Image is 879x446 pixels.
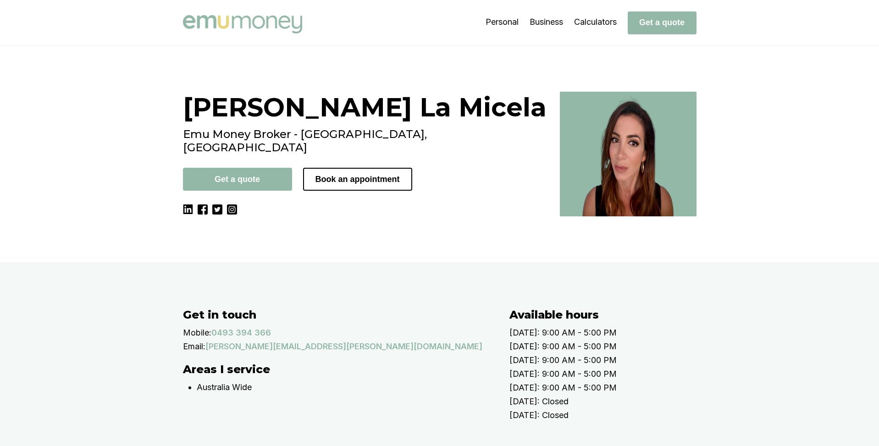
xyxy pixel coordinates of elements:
[212,204,222,215] img: Twitter
[628,11,697,34] button: Get a quote
[183,340,205,353] p: Email:
[509,381,715,395] p: [DATE]: 9:00 AM - 5:00 PM
[227,204,237,215] img: Instagram
[509,395,715,408] p: [DATE]: Closed
[183,204,193,215] img: LinkedIn
[509,308,715,321] h2: Available hours
[303,168,412,191] button: Book an appointment
[211,326,271,340] a: 0493 394 366
[183,15,302,33] img: Emu Money logo
[509,326,715,340] p: [DATE]: 9:00 AM - 5:00 PM
[205,340,482,353] a: [PERSON_NAME][EMAIL_ADDRESS][PERSON_NAME][DOMAIN_NAME]
[183,308,491,321] h2: Get in touch
[509,408,715,422] p: [DATE]: Closed
[509,367,715,381] p: [DATE]: 9:00 AM - 5:00 PM
[183,92,549,123] h1: [PERSON_NAME] La Micela
[183,127,549,154] h2: Emu Money Broker - [GEOGRAPHIC_DATA], [GEOGRAPHIC_DATA]
[197,380,491,394] p: Australia Wide
[198,204,208,215] img: Facebook
[183,168,292,191] button: Get a quote
[628,17,697,27] a: Get a quote
[183,363,491,376] h2: Areas I service
[183,326,211,340] p: Mobile:
[509,353,715,367] p: [DATE]: 9:00 AM - 5:00 PM
[509,340,715,353] p: [DATE]: 9:00 AM - 5:00 PM
[560,92,697,216] img: Best broker in Melbourne, VIC - Laura La Micela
